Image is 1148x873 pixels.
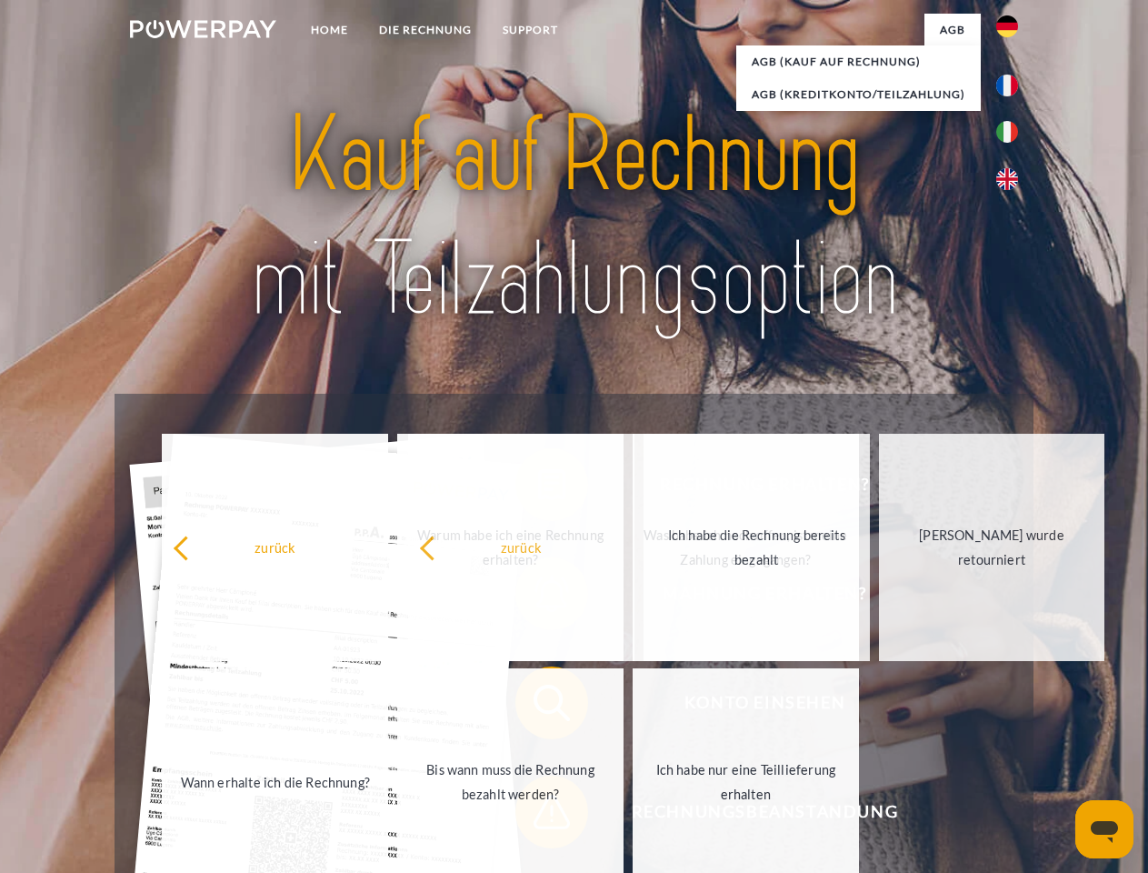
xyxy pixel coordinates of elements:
img: en [996,168,1018,190]
div: zurück [173,535,377,559]
a: Home [295,14,364,46]
a: agb [924,14,981,46]
img: logo-powerpay-white.svg [130,20,276,38]
div: Ich habe nur eine Teillieferung erhalten [644,758,848,807]
div: Bis wann muss die Rechnung bezahlt werden? [408,758,613,807]
a: DIE RECHNUNG [364,14,487,46]
div: zurück [419,535,624,559]
img: it [996,121,1018,143]
img: de [996,15,1018,37]
div: Ich habe die Rechnung bereits bezahlt [654,523,859,572]
a: AGB (Kreditkonto/Teilzahlung) [736,78,981,111]
img: title-powerpay_de.svg [174,87,974,348]
div: Wann erhalte ich die Rechnung? [173,769,377,794]
img: fr [996,75,1018,96]
a: AGB (Kauf auf Rechnung) [736,45,981,78]
a: SUPPORT [487,14,574,46]
div: [PERSON_NAME] wurde retourniert [890,523,1094,572]
iframe: Schaltfläche zum Öffnen des Messaging-Fensters [1075,800,1133,858]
